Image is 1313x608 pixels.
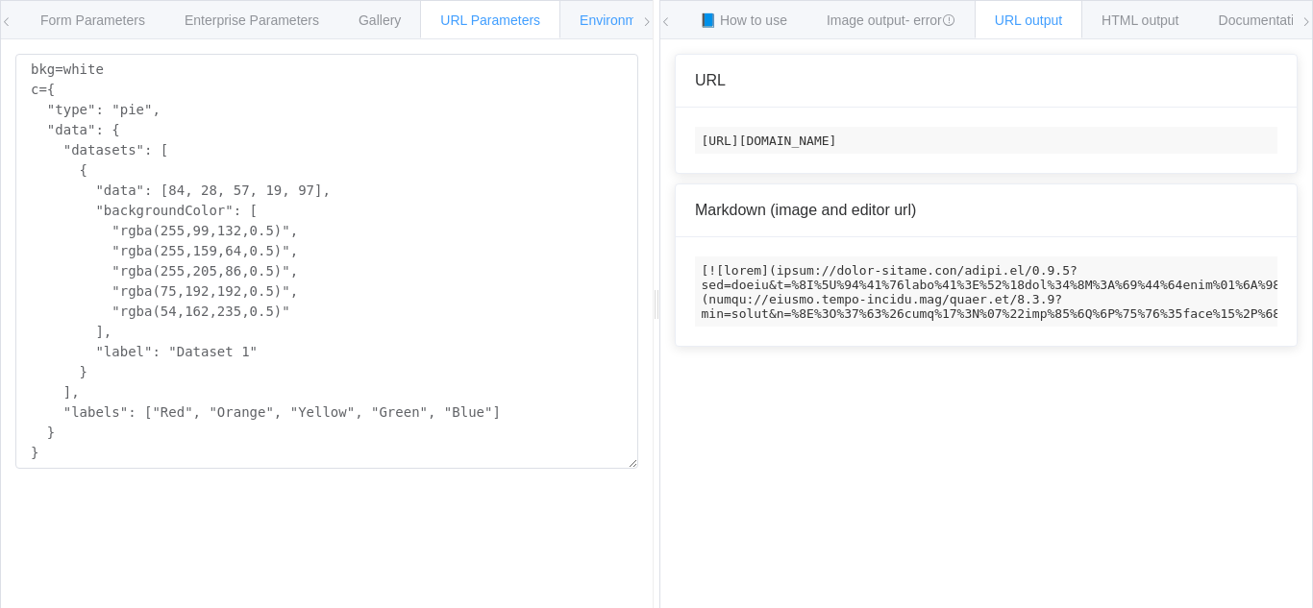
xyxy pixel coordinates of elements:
[695,127,1277,154] code: [URL][DOMAIN_NAME]
[695,72,726,88] span: URL
[185,12,319,28] span: Enterprise Parameters
[580,12,662,28] span: Environments
[695,256,1277,327] code: [![lorem](ipsum://dolor-sitame.con/adipi.el/0.9.5?sed=doeiu&t=%8I%5U%94%41%76labo%41%3E%52%18dol%...
[1102,12,1178,28] span: HTML output
[440,12,540,28] span: URL Parameters
[695,202,916,218] span: Markdown (image and editor url)
[827,12,955,28] span: Image output
[905,12,955,28] span: - error
[700,12,787,28] span: 📘 How to use
[359,12,401,28] span: Gallery
[40,12,145,28] span: Form Parameters
[1219,12,1309,28] span: Documentation
[995,12,1062,28] span: URL output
